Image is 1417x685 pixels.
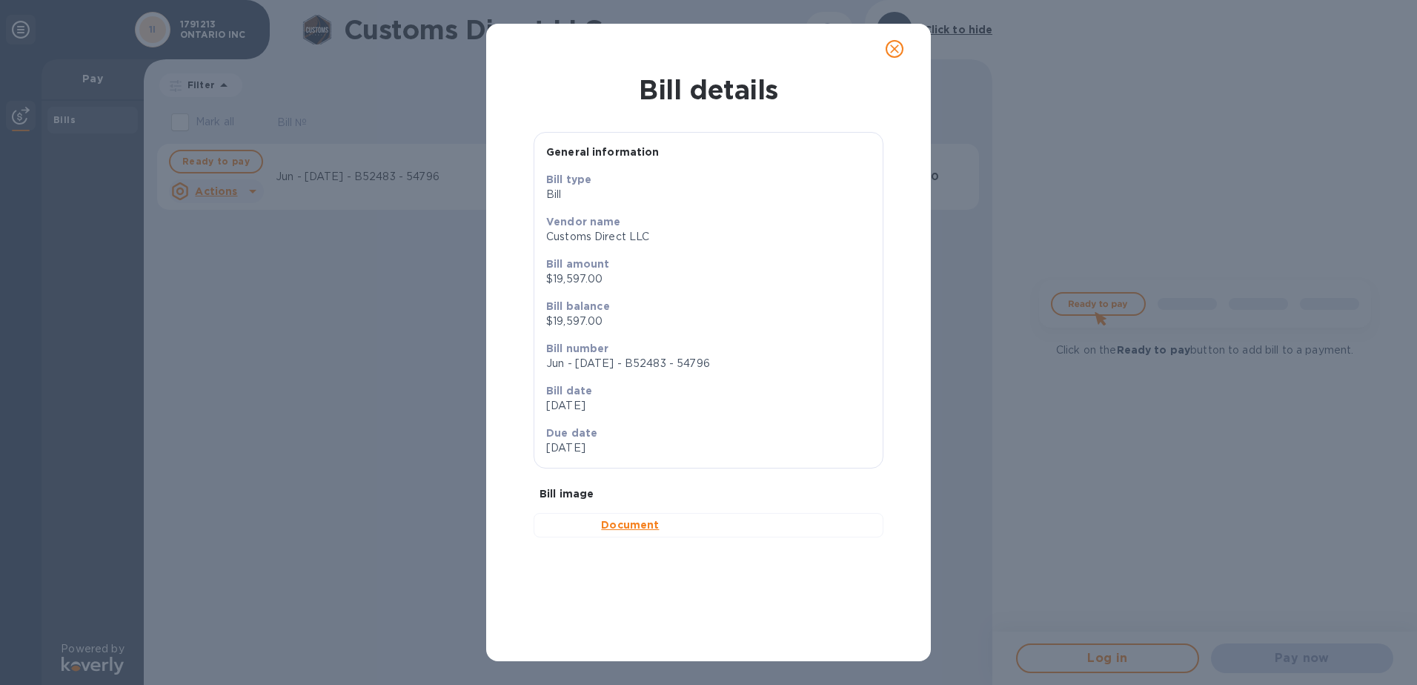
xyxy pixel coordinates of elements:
[546,300,610,312] b: Bill balance
[546,216,621,228] b: Vendor name
[546,258,610,270] b: Bill amount
[546,314,871,329] p: $19,597.00
[546,342,609,354] b: Bill number
[601,519,659,531] b: Document
[877,31,912,67] button: close
[546,187,871,202] p: Bill
[546,229,871,245] p: Customs Direct LLC
[546,440,703,456] p: [DATE]
[546,356,871,371] p: Jun - [DATE] - B52483 - 54796
[498,74,919,105] h1: Bill details
[546,398,871,414] p: [DATE]
[540,486,877,501] p: Bill image
[546,173,591,185] b: Bill type
[546,385,592,397] b: Bill date
[546,427,597,439] b: Due date
[546,146,660,158] b: General information
[546,271,871,287] p: $19,597.00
